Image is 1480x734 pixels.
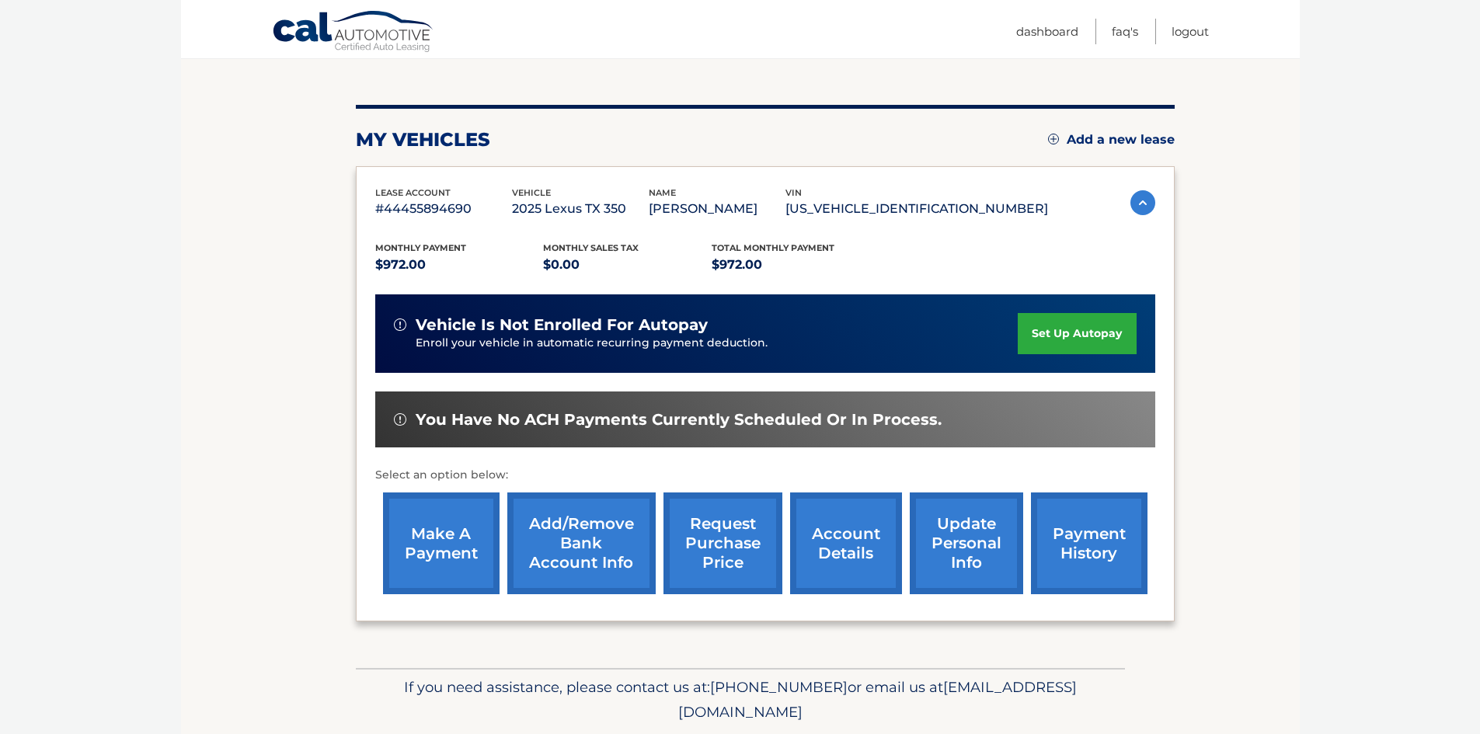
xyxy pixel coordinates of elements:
p: $972.00 [375,254,544,276]
a: Add/Remove bank account info [507,492,656,594]
span: [PHONE_NUMBER] [710,678,848,696]
img: accordion-active.svg [1130,190,1155,215]
span: name [649,187,676,198]
a: set up autopay [1018,313,1136,354]
img: alert-white.svg [394,413,406,426]
span: Total Monthly Payment [712,242,834,253]
img: alert-white.svg [394,318,406,331]
p: [PERSON_NAME] [649,198,785,220]
p: $972.00 [712,254,880,276]
span: Monthly Payment [375,242,466,253]
p: 2025 Lexus TX 350 [512,198,649,220]
span: vin [785,187,802,198]
a: Add a new lease [1048,132,1175,148]
span: lease account [375,187,451,198]
span: [EMAIL_ADDRESS][DOMAIN_NAME] [678,678,1077,721]
a: payment history [1031,492,1147,594]
h2: my vehicles [356,128,490,151]
img: add.svg [1048,134,1059,144]
span: vehicle is not enrolled for autopay [416,315,708,335]
p: Enroll your vehicle in automatic recurring payment deduction. [416,335,1019,352]
a: FAQ's [1112,19,1138,44]
p: If you need assistance, please contact us at: or email us at [366,675,1115,725]
p: $0.00 [543,254,712,276]
p: [US_VEHICLE_IDENTIFICATION_NUMBER] [785,198,1048,220]
span: You have no ACH payments currently scheduled or in process. [416,410,942,430]
a: Logout [1172,19,1209,44]
p: Select an option below: [375,466,1155,485]
span: vehicle [512,187,551,198]
span: Monthly sales Tax [543,242,639,253]
a: make a payment [383,492,500,594]
a: Cal Automotive [272,10,435,55]
a: request purchase price [663,492,782,594]
p: #44455894690 [375,198,512,220]
a: account details [790,492,902,594]
a: Dashboard [1016,19,1078,44]
a: update personal info [910,492,1023,594]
